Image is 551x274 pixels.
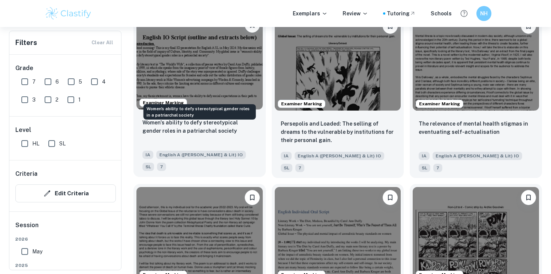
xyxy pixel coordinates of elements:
p: Women's ability to defy stereotypical gender roles in a patriarchal society [142,118,257,135]
span: 7 [157,163,166,171]
span: Examiner Marking [416,100,463,107]
button: Edit Criteria [15,184,116,202]
span: SL [142,163,154,171]
span: Examiner Marking [140,99,187,106]
span: Examiner Marking [278,100,325,107]
span: 3 [32,96,36,104]
a: Examiner MarkingBookmarkWomen's ability to defy stereotypical gender roles in a patriarchal socie... [133,13,266,178]
span: 2026 [15,236,116,243]
a: Examiner MarkingBookmarkPersepolis and Loaded: The selling of dreams to the vulnerable by institu... [272,13,404,178]
span: 4 [102,78,106,86]
img: English A (Lang & Lit) IO IA example thumbnail: Persepolis and Loaded: The selling of dr [275,16,401,110]
h6: Level [15,126,116,135]
span: SL [281,164,292,172]
span: English A ([PERSON_NAME] & Lit) IO [433,152,522,160]
span: 2 [55,96,58,104]
button: Bookmark [521,190,536,205]
h6: Filters [15,37,37,48]
button: Help and Feedback [458,7,470,20]
span: English A ([PERSON_NAME] & Lit) IO [156,151,246,159]
span: 6 [55,78,59,86]
img: Clastify logo [45,6,92,21]
span: 7 [433,164,442,172]
span: IA [142,151,153,159]
span: SL [419,164,430,172]
span: 5 [79,78,82,86]
img: English A (Lang & Lit) IO IA example thumbnail: Women's ability to defy stereotypical ge [136,15,263,109]
span: 1 [78,96,81,104]
button: Bookmark [383,190,398,205]
div: Women's ability to defy stereotypical gender roles in a patriarchal society [144,104,256,120]
span: May [32,247,42,256]
span: IA [419,152,430,160]
button: Bookmark [245,190,260,205]
p: Persepolis and Loaded: The selling of dreams to the vulnerable by institutions for their personal... [281,120,395,144]
p: Exemplars [293,9,328,18]
h6: NH [480,9,488,18]
a: Tutoring [387,9,416,18]
p: The relevance of mental health stigmas in eventuating self-actualisation [419,120,533,136]
span: IA [281,152,292,160]
span: 2025 [15,262,116,269]
h6: Grade [15,64,116,73]
h6: Criteria [15,169,37,178]
button: NH [476,6,491,21]
span: HL [32,139,39,148]
h6: Session [15,221,116,236]
img: English A (Lang & Lit) IO IA example thumbnail: The relevance of mental health stigmas i [413,16,539,110]
span: English A ([PERSON_NAME] & Lit) IO [295,152,384,160]
span: 7 [295,164,304,172]
span: SL [59,139,66,148]
a: Examiner MarkingBookmarkThe relevance of mental health stigmas in eventuating self-actualisationI... [410,13,542,178]
a: Schools [431,9,452,18]
span: 7 [32,78,36,86]
p: Review [343,9,368,18]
